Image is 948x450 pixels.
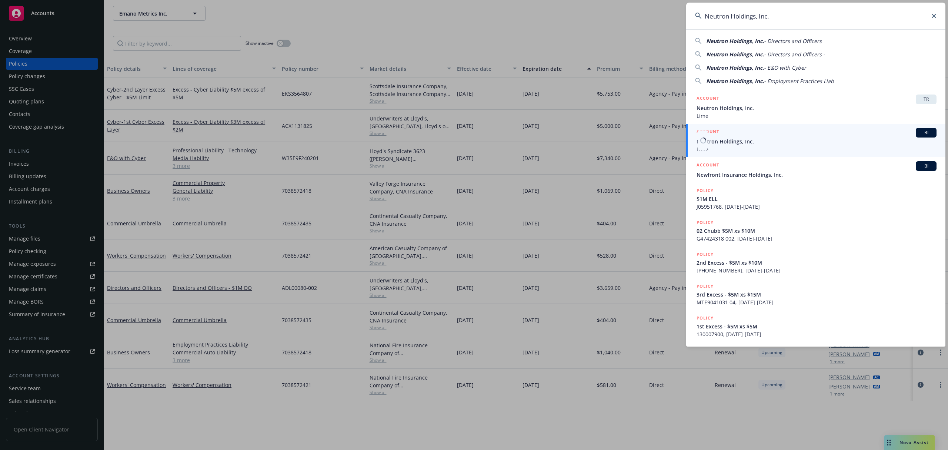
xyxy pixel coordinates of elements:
span: 130007900, [DATE]-[DATE] [697,330,937,338]
span: [PHONE_NUMBER], [DATE]-[DATE] [697,267,937,274]
span: Neutron Holdings, Inc. [706,51,764,58]
a: ACCOUNTTRNeutron Holdings, Inc.Lime [686,90,945,124]
span: BI [919,129,934,136]
input: Search... [686,3,945,29]
span: J05951768, [DATE]-[DATE] [697,203,937,211]
span: Newfront Insurance Holdings, Inc. [697,171,937,179]
h5: POLICY [697,187,714,194]
span: 1st Excess - $5M xs $5M [697,322,937,330]
span: - Employment Practices Liab [764,77,834,85]
span: TR [919,96,934,103]
span: 3rd Excess - $5M xs $15M [697,291,937,298]
h5: ACCOUNT [697,95,719,103]
span: Lime [697,145,937,153]
span: - Directors and Officers - [764,51,825,58]
span: Neutron Holdings, Inc. [706,64,764,71]
h5: POLICY [697,314,714,322]
a: POLICY2nd Excess - $5M xs $10M[PHONE_NUMBER], [DATE]-[DATE] [686,246,945,278]
h5: POLICY [697,219,714,226]
h5: ACCOUNT [697,161,719,170]
span: Neutron Holdings, Inc. [697,104,937,112]
span: G47424318 002, [DATE]-[DATE] [697,235,937,242]
a: POLICY02 Chubb $5M xs $10MG47424318 002, [DATE]-[DATE] [686,215,945,246]
a: ACCOUNTBINewfront Insurance Holdings, Inc. [686,157,945,183]
span: 02 Chubb $5M xs $10M [697,227,937,235]
span: - Directors and Officers [764,37,822,44]
span: Neutron Holdings, Inc. [706,37,764,44]
a: ACCOUNTBINeutron Holdings, Inc.Lime [686,124,945,157]
a: POLICY$1M ELLJ05951768, [DATE]-[DATE] [686,183,945,215]
span: Neutron Holdings, Inc. [697,138,937,145]
span: $1M ELL [697,195,937,203]
span: Neutron Holdings, Inc. [706,77,764,85]
h5: POLICY [697,251,714,258]
h5: POLICY [697,282,714,290]
a: POLICY1st Excess - $5M xs $5M130007900, [DATE]-[DATE] [686,310,945,342]
span: - E&O with Cyber [764,64,806,71]
span: BI [919,163,934,169]
span: Lime [697,112,937,120]
a: POLICY3rd Excess - $5M xs $15MMTE9041031 04, [DATE]-[DATE] [686,278,945,310]
h5: ACCOUNT [697,128,719,137]
span: 2nd Excess - $5M xs $10M [697,259,937,267]
span: MTE9041031 04, [DATE]-[DATE] [697,298,937,306]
